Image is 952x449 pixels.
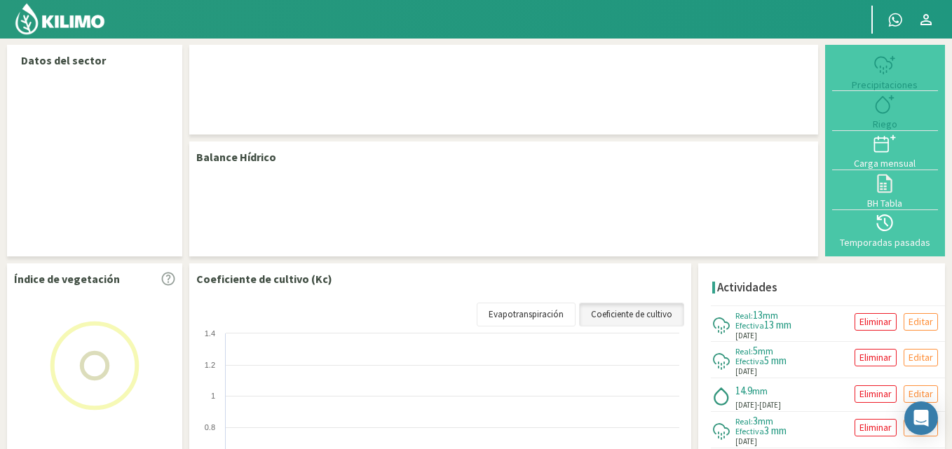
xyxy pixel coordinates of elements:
[836,198,934,208] div: BH Tabla
[477,303,576,326] a: Evapotranspiración
[855,385,897,403] button: Eliminar
[205,361,215,369] text: 1.2
[836,119,934,129] div: Riego
[904,419,938,436] button: Editar
[735,310,753,321] span: Real:
[764,354,787,367] span: 5 mm
[735,416,753,427] span: Real:
[14,2,106,36] img: Kilimo
[758,415,773,427] span: mm
[21,52,168,69] p: Datos del sector
[763,309,778,322] span: mm
[735,366,757,378] span: [DATE]
[855,349,897,366] button: Eliminar
[859,350,892,366] p: Eliminar
[832,52,938,91] button: Precipitaciones
[735,399,757,411] span: [DATE]
[909,314,933,330] p: Editar
[859,386,892,402] p: Eliminar
[579,303,684,326] a: Coeficiente de cultivo
[205,329,215,338] text: 1.4
[196,148,276,165] p: Balance Hídrico
[205,423,215,431] text: 0.8
[753,308,763,322] span: 13
[735,384,752,397] span: 14.9
[759,400,781,410] span: [DATE]
[211,392,215,400] text: 1
[735,436,757,448] span: [DATE]
[196,270,332,287] p: Coeficiente de cultivo (Kc)
[764,318,791,331] span: 13 mm
[752,385,768,397] span: mm
[909,350,933,366] p: Editar
[753,414,758,427] span: 3
[836,158,934,168] div: Carga mensual
[836,80,934,90] div: Precipitaciones
[832,210,938,249] button: Temporadas pasadas
[859,420,892,436] p: Eliminar
[25,296,165,436] img: Loading...
[832,170,938,209] button: BH Tabla
[836,237,934,247] div: Temporadas pasadas
[855,419,897,436] button: Eliminar
[855,313,897,331] button: Eliminar
[909,386,933,402] p: Editar
[735,330,757,342] span: [DATE]
[904,313,938,331] button: Editar
[717,281,777,294] h4: Actividades
[753,344,758,357] span: 5
[904,385,938,403] button: Editar
[758,345,773,357] span: mm
[14,270,120,287] p: Índice de vegetación
[735,356,764,366] span: Efectiva
[859,314,892,330] p: Eliminar
[904,401,938,435] div: Open Intercom Messenger
[735,346,753,357] span: Real:
[735,320,764,331] span: Efectiva
[757,400,759,410] span: -
[764,424,787,437] span: 3 mm
[735,426,764,436] span: Efectiva
[832,91,938,130] button: Riego
[832,131,938,170] button: Carga mensual
[904,349,938,366] button: Editar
